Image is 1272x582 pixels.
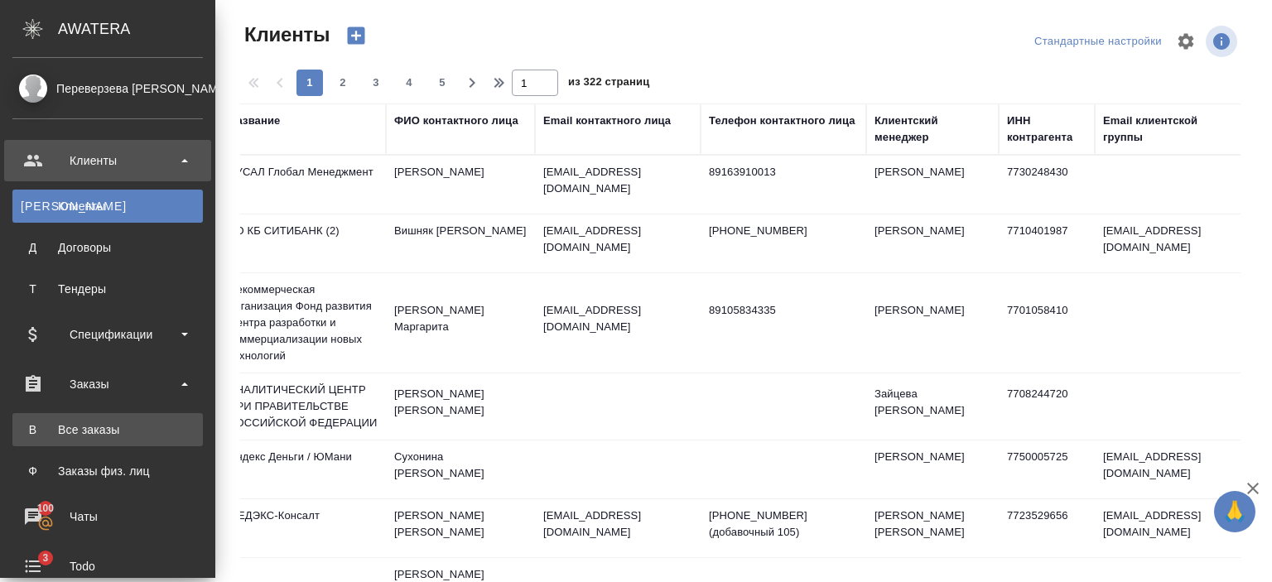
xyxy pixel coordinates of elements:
[1166,22,1206,61] span: Настроить таблицу
[330,75,356,91] span: 2
[999,214,1095,272] td: 7710401987
[12,504,203,529] div: Чаты
[866,440,999,498] td: [PERSON_NAME]
[363,75,389,91] span: 3
[12,413,203,446] a: ВВсе заказы
[229,113,280,129] div: Название
[12,455,203,488] a: ФЗаказы физ. лиц
[543,302,692,335] p: [EMAIL_ADDRESS][DOMAIN_NAME]
[709,507,858,541] p: [PHONE_NUMBER] (добавочный 105)
[220,373,386,440] td: АНАЛИТИЧЕСКИЙ ЦЕНТР ПРИ ПРАВИТЕЛЬСТВЕ РОССИЙСКОЙ ФЕДЕРАЦИИ
[12,372,203,397] div: Заказы
[396,70,422,96] button: 4
[21,198,195,214] div: Клиенты
[709,164,858,180] p: 89163910013
[999,294,1095,352] td: 7701058410
[999,378,1095,435] td: 7708244720
[543,507,692,541] p: [EMAIL_ADDRESS][DOMAIN_NAME]
[220,273,386,373] td: Некоммерческая организация Фонд развития Центра разработки и коммерциализации новых технологий
[363,70,389,96] button: 3
[543,223,692,256] p: [EMAIL_ADDRESS][DOMAIN_NAME]
[1007,113,1086,146] div: ИНН контрагента
[568,72,649,96] span: из 322 страниц
[999,440,1095,498] td: 7750005725
[709,302,858,319] p: 89105834335
[12,231,203,264] a: ДДоговоры
[866,156,999,214] td: [PERSON_NAME]
[386,214,535,272] td: Вишняк [PERSON_NAME]
[4,496,211,537] a: 100Чаты
[396,75,422,91] span: 4
[220,156,386,214] td: РУСАЛ Глобал Менеджмент
[12,322,203,347] div: Спецификации
[240,22,330,48] span: Клиенты
[58,12,215,46] div: AWATERA
[1095,440,1244,498] td: [EMAIL_ADDRESS][DOMAIN_NAME]
[330,70,356,96] button: 2
[543,113,671,129] div: Email контактного лица
[394,113,518,129] div: ФИО контактного лица
[999,156,1095,214] td: 7730248430
[32,550,58,566] span: 3
[386,156,535,214] td: [PERSON_NAME]
[866,214,999,272] td: [PERSON_NAME]
[336,22,376,50] button: Создать
[21,421,195,438] div: Все заказы
[874,113,990,146] div: Клиентский менеджер
[1206,26,1241,57] span: Посмотреть информацию
[1103,113,1236,146] div: Email клиентской группы
[21,281,195,297] div: Тендеры
[709,113,855,129] div: Телефон контактного лица
[12,190,203,223] a: [PERSON_NAME]Клиенты
[21,239,195,256] div: Договоры
[220,214,386,272] td: АО КБ СИТИБАНК (2)
[220,440,386,498] td: Яндекс Деньги / ЮМани
[709,223,858,239] p: [PHONE_NUMBER]
[543,164,692,197] p: [EMAIL_ADDRESS][DOMAIN_NAME]
[866,378,999,435] td: Зайцева [PERSON_NAME]
[386,499,535,557] td: [PERSON_NAME] [PERSON_NAME]
[386,440,535,498] td: Сухонина [PERSON_NAME]
[12,79,203,98] div: Переверзева [PERSON_NAME]
[866,294,999,352] td: [PERSON_NAME]
[866,499,999,557] td: [PERSON_NAME] [PERSON_NAME]
[386,294,535,352] td: [PERSON_NAME] Маргарита
[429,70,455,96] button: 5
[12,148,203,173] div: Клиенты
[21,463,195,479] div: Заказы физ. лиц
[12,272,203,305] a: ТТендеры
[1095,499,1244,557] td: [EMAIL_ADDRESS][DOMAIN_NAME]
[12,554,203,579] div: Todo
[999,499,1095,557] td: 7723529656
[429,75,455,91] span: 5
[27,500,65,517] span: 100
[1030,29,1166,55] div: split button
[386,378,535,435] td: [PERSON_NAME] [PERSON_NAME]
[1095,214,1244,272] td: [EMAIL_ADDRESS][DOMAIN_NAME]
[1214,491,1255,532] button: 🙏
[1221,494,1249,529] span: 🙏
[220,499,386,557] td: МЕДЭКС-Консалт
